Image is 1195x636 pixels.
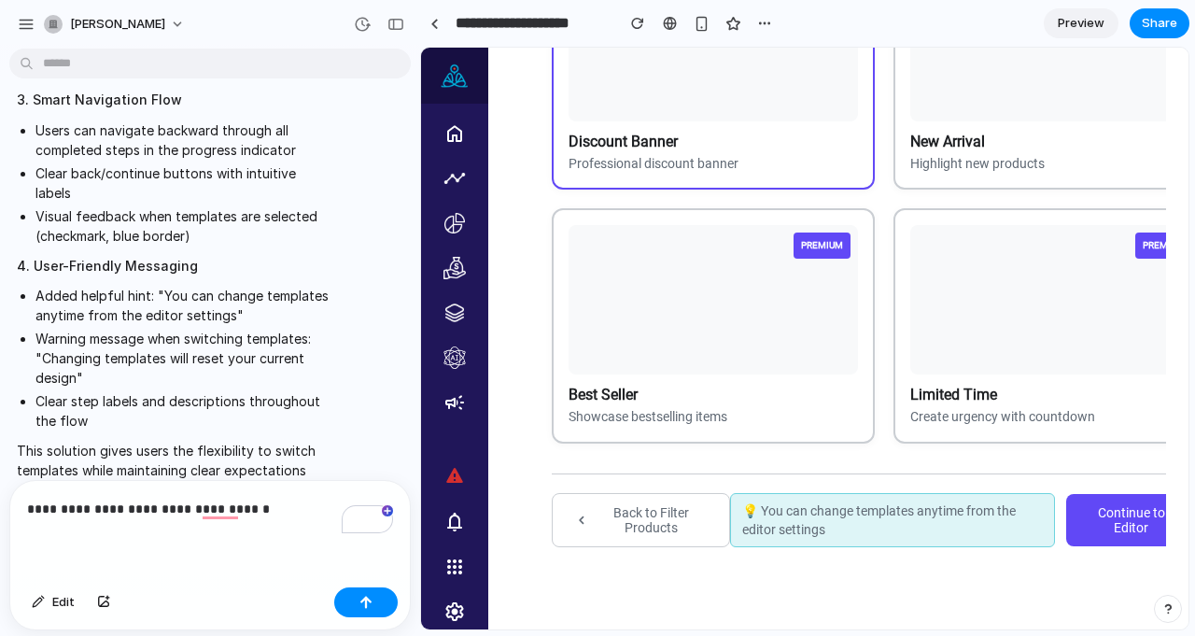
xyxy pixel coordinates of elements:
[489,107,779,126] p: Highlight new products
[35,120,329,160] li: Users can navigate backward through all completed steps in the progress indicator
[35,329,329,388] li: Warning message when switching templates: "Changing templates will reset your current design"
[373,185,429,211] div: PREMIUM
[17,258,198,274] strong: 4. User-Friendly Messaging
[489,338,779,357] h3: Limited Time
[52,593,75,612] span: Edit
[1044,8,1118,38] a: Preview
[1142,14,1177,33] span: Share
[148,360,437,379] p: Showcase bestselling items
[489,85,779,104] h3: New Arrival
[17,441,329,500] p: This solution gives users the flexibility to switch templates while maintaining clear expectation...
[645,446,795,499] button: Continue to Editor
[309,445,633,500] span: 💡 You can change templates anytime from the editor settings
[421,48,1188,629] iframe: To enrich screen reader interactions, please activate Accessibility in Grammarly extension settings
[714,185,771,211] div: PREMIUM
[1130,8,1189,38] button: Share
[70,15,165,34] span: [PERSON_NAME]
[35,163,329,203] li: Clear back/continue buttons with intuitive labels
[17,92,182,107] strong: 3. Smart Navigation Flow
[22,587,84,617] button: Edit
[36,9,194,39] button: [PERSON_NAME]
[35,286,329,325] li: Added helpful hint: "You can change templates anytime from the editor settings"
[131,445,309,500] button: Back to Filter Products
[489,360,779,379] p: Create urgency with countdown
[1058,14,1104,33] span: Preview
[10,481,410,580] div: To enrich screen reader interactions, please activate Accessibility in Grammarly extension settings
[148,338,437,357] h3: Best Seller
[35,206,329,246] li: Visual feedback when templates are selected (checkmark, blue border)
[35,391,329,431] li: Clear step labels and descriptions throughout the flow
